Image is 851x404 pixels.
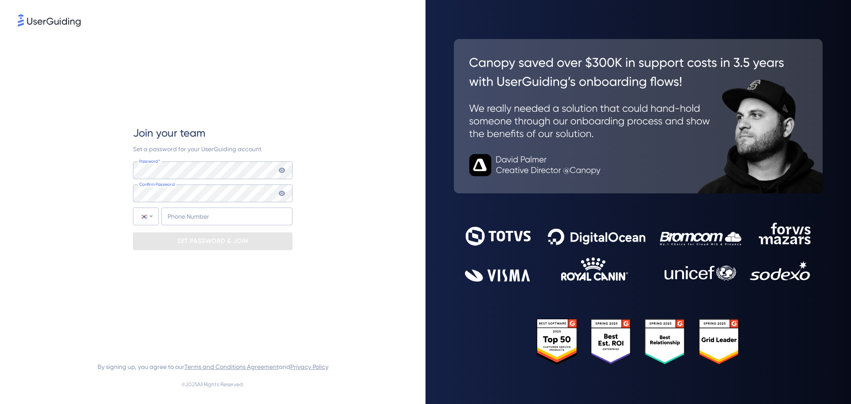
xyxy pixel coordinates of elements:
span: By signing up, you agree to our and [98,361,328,372]
a: Privacy Policy [290,363,328,370]
img: 8faab4ba6bc7696a72372aa768b0286c.svg [18,14,81,27]
img: 9302ce2ac39453076f5bc0f2f2ca889b.svg [465,223,812,282]
span: © 2025 All Rights Reserved. [181,379,244,390]
div: South Korea: + 82 [133,208,158,225]
img: 25303e33045975176eb484905ab012ff.svg [537,319,740,365]
input: Phone Number [161,208,293,225]
span: Join your team [133,126,205,140]
span: Set a password for your UserGuiding account [133,145,262,153]
a: Terms and Conditions Agreement [184,363,279,370]
p: SET PASSWORD & JOIN [177,234,248,248]
img: 26c0aa7c25a843aed4baddd2b5e0fa68.svg [454,39,823,193]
